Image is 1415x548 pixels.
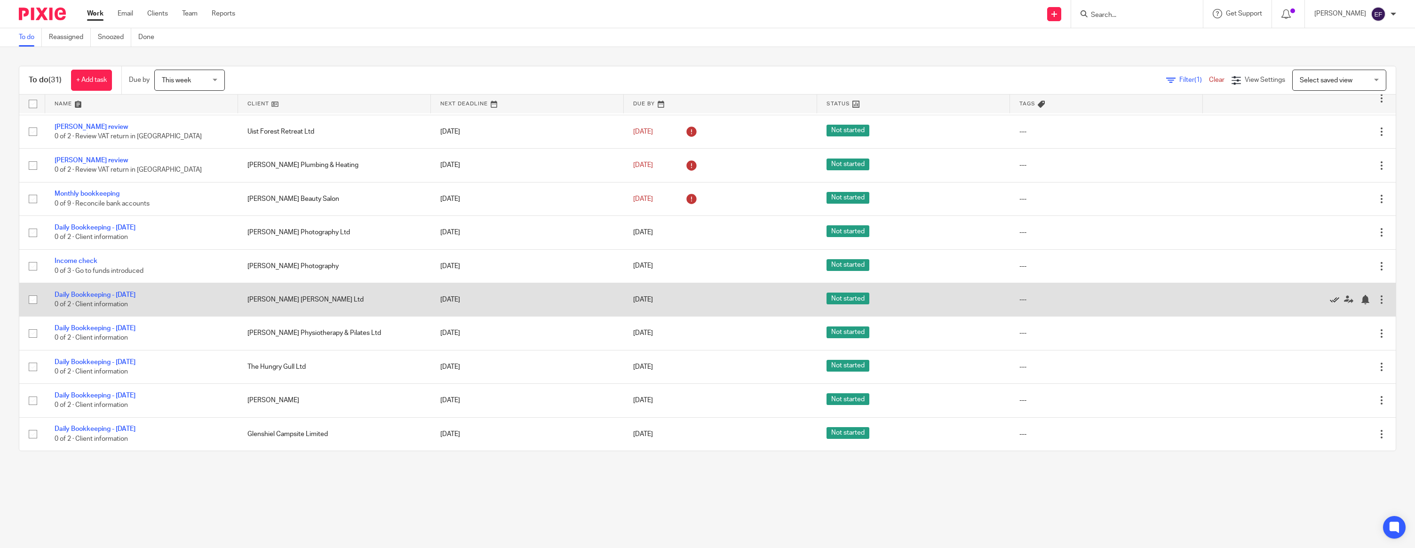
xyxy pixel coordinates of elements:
td: [DATE] [431,182,624,215]
a: Income check [55,258,97,264]
a: [PERSON_NAME] review [55,157,128,164]
span: Not started [827,326,869,338]
span: Tags [1019,101,1035,106]
a: Daily Bookkeeping - [DATE] [55,292,135,298]
span: 0 of 2 · Review VAT return in [GEOGRAPHIC_DATA] [55,133,202,140]
a: Work [87,9,103,18]
div: --- [1019,160,1193,170]
td: Uist Forest Retreat Ltd [238,115,431,148]
span: Get Support [1226,10,1262,17]
span: 0 of 2 · Client information [55,436,128,442]
p: [PERSON_NAME] [1314,9,1366,18]
td: [DATE] [431,384,624,417]
a: Snoozed [98,28,131,47]
div: --- [1019,127,1193,136]
a: [PERSON_NAME] review [55,124,128,130]
td: Glenshiel Campsite Limited [238,417,431,451]
div: --- [1019,429,1193,439]
a: Reassigned [49,28,91,47]
span: [DATE] [633,128,653,135]
span: Not started [827,159,869,170]
span: Not started [827,192,869,204]
div: --- [1019,328,1193,338]
a: Done [138,28,161,47]
span: 0 of 2 · Client information [55,335,128,342]
a: Daily Bookkeeping - [DATE] [55,426,135,432]
a: Clear [1209,77,1224,83]
a: Team [182,9,198,18]
td: [DATE] [431,283,624,316]
span: Not started [827,427,869,439]
td: [PERSON_NAME] Beauty Salon [238,182,431,215]
td: [DATE] [431,149,624,182]
td: [DATE] [431,350,624,383]
td: [PERSON_NAME] [238,384,431,417]
td: [PERSON_NAME] Photography [238,249,431,283]
span: 0 of 2 · Review VAT return in [GEOGRAPHIC_DATA] [55,167,202,174]
div: --- [1019,295,1193,304]
span: [DATE] [633,330,653,337]
img: svg%3E [1371,7,1386,22]
td: [DATE] [431,249,624,283]
span: Select saved view [1300,77,1352,84]
span: View Settings [1245,77,1285,83]
a: Daily Bookkeeping - [DATE] [55,392,135,399]
a: Daily Bookkeeping - [DATE] [55,325,135,332]
span: [DATE] [633,196,653,202]
span: Not started [827,225,869,237]
a: Clients [147,9,168,18]
span: 0 of 3 · Go to funds introduced [55,268,143,274]
span: 0 of 2 · Client information [55,301,128,308]
a: Daily Bookkeeping - [DATE] [55,224,135,231]
span: [DATE] [633,397,653,404]
td: [PERSON_NAME] [PERSON_NAME] Ltd [238,283,431,316]
h1: To do [29,75,62,85]
input: Search [1090,11,1175,20]
div: --- [1019,362,1193,372]
div: --- [1019,194,1193,204]
td: The Hungry Gull Ltd [238,350,431,383]
a: Email [118,9,133,18]
span: Not started [827,360,869,372]
a: Daily Bookkeeping - [DATE] [55,359,135,365]
p: Due by [129,75,150,85]
span: 0 of 2 · Client information [55,402,128,409]
a: Reports [212,9,235,18]
td: [DATE] [431,317,624,350]
a: Mark as done [1330,295,1344,304]
span: [DATE] [633,364,653,370]
div: --- [1019,228,1193,237]
span: [DATE] [633,431,653,437]
span: [DATE] [633,263,653,270]
span: Not started [827,259,869,271]
span: [DATE] [633,162,653,168]
a: To do [19,28,42,47]
span: 0 of 2 · Client information [55,234,128,240]
td: [PERSON_NAME] Plumbing & Heating [238,149,431,182]
span: Not started [827,125,869,136]
a: Monthly bookkeeping [55,191,119,197]
td: [PERSON_NAME] Physiotherapy & Pilates Ltd [238,317,431,350]
span: (31) [48,76,62,84]
div: --- [1019,396,1193,405]
td: [DATE] [431,115,624,148]
td: [DATE] [431,417,624,451]
img: Pixie [19,8,66,20]
a: + Add task [71,70,112,91]
span: [DATE] [633,229,653,236]
span: This week [162,77,191,84]
span: Not started [827,293,869,304]
span: 0 of 9 · Reconcile bank accounts [55,200,150,207]
div: --- [1019,262,1193,271]
span: 0 of 2 · Client information [55,368,128,375]
span: Not started [827,393,869,405]
span: (1) [1194,77,1202,83]
span: [DATE] [633,296,653,303]
td: [DATE] [431,216,624,249]
td: [PERSON_NAME] Photography Ltd [238,216,431,249]
span: Filter [1179,77,1209,83]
